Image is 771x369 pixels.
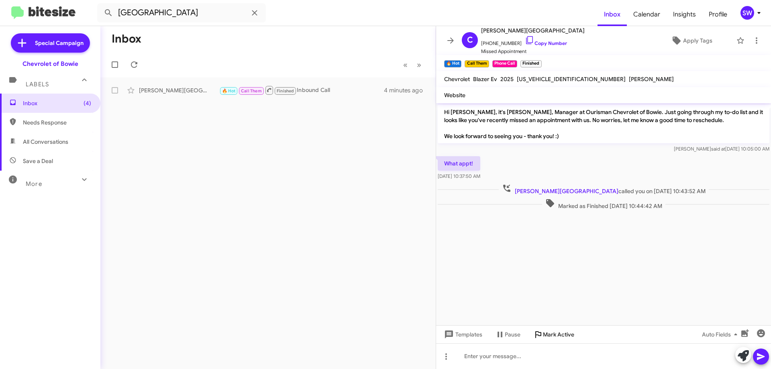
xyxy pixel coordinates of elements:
[399,57,426,73] nav: Page navigation example
[543,327,574,342] span: Mark Active
[527,327,581,342] button: Mark Active
[667,3,702,26] a: Insights
[702,327,740,342] span: Auto Fields
[650,33,732,48] button: Apply Tags
[112,33,141,45] h1: Inbox
[696,327,747,342] button: Auto Fields
[23,157,53,165] span: Save a Deal
[492,60,517,67] small: Phone Call
[139,86,219,94] div: [PERSON_NAME][GEOGRAPHIC_DATA]
[403,60,408,70] span: «
[219,85,384,95] div: Inbound Call
[711,146,725,152] span: said at
[241,88,262,94] span: Call Them
[499,183,709,195] span: called you on [DATE] 10:43:52 AM
[598,3,627,26] a: Inbox
[734,6,762,20] button: SW
[222,88,236,94] span: 🔥 Hot
[481,35,585,47] span: [PHONE_NUMBER]
[627,3,667,26] a: Calendar
[412,57,426,73] button: Next
[26,180,42,188] span: More
[23,99,91,107] span: Inbox
[84,99,91,107] span: (4)
[444,92,465,99] span: Website
[444,75,470,83] span: Chevrolet
[481,26,585,35] span: [PERSON_NAME][GEOGRAPHIC_DATA]
[517,75,626,83] span: [US_VEHICLE_IDENTIFICATION_NUMBER]
[525,40,567,46] a: Copy Number
[481,47,585,55] span: Missed Appointment
[97,3,266,22] input: Search
[438,156,480,171] p: What appt!
[23,118,91,126] span: Needs Response
[489,327,527,342] button: Pause
[505,327,520,342] span: Pause
[277,88,294,94] span: Finished
[438,105,769,143] p: Hi [PERSON_NAME], it's [PERSON_NAME], Manager at Ourisman Chevrolet of Bowie. Just going through ...
[444,60,461,67] small: 🔥 Hot
[398,57,412,73] button: Previous
[702,3,734,26] a: Profile
[22,60,78,68] div: Chevrolet of Bowie
[417,60,421,70] span: »
[683,33,712,48] span: Apply Tags
[674,146,769,152] span: [PERSON_NAME] [DATE] 10:05:00 AM
[520,60,541,67] small: Finished
[35,39,84,47] span: Special Campaign
[26,81,49,88] span: Labels
[473,75,497,83] span: Blazer Ev
[11,33,90,53] a: Special Campaign
[443,327,482,342] span: Templates
[629,75,674,83] span: [PERSON_NAME]
[384,86,429,94] div: 4 minutes ago
[500,75,514,83] span: 2025
[542,198,665,210] span: Marked as Finished [DATE] 10:44:42 AM
[515,188,618,195] span: [PERSON_NAME][GEOGRAPHIC_DATA]
[438,173,480,179] span: [DATE] 10:37:50 AM
[465,60,489,67] small: Call Them
[740,6,754,20] div: SW
[467,34,473,47] span: C
[436,327,489,342] button: Templates
[23,138,68,146] span: All Conversations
